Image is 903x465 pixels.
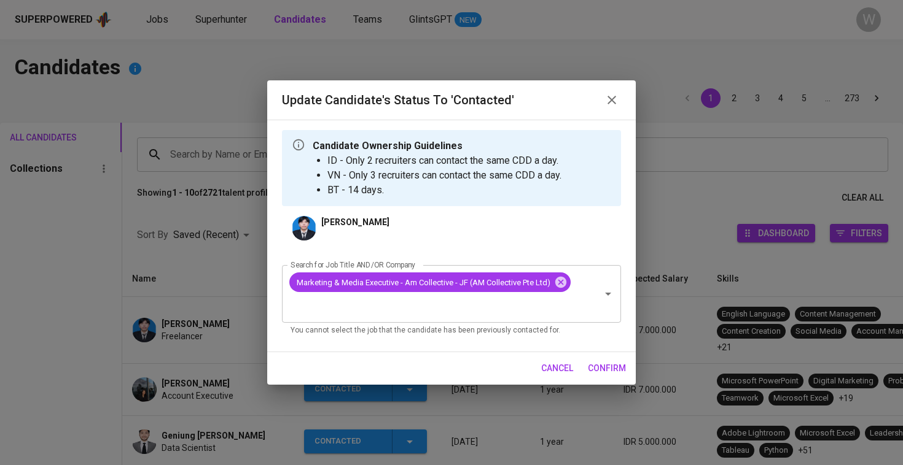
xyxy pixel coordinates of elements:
button: confirm [583,357,631,380]
img: cadc57dd20463f1b8a927d176ac04baf.jpg [292,216,316,240]
button: cancel [536,357,578,380]
h6: Update Candidate's Status to 'Contacted' [282,90,514,110]
li: VN - Only 3 recruiters can contact the same CDD a day. [327,168,561,183]
li: ID - Only 2 recruiters can contact the same CDD a day. [327,153,561,168]
button: Open [600,285,617,302]
span: confirm [588,361,626,376]
span: cancel [541,361,573,376]
span: Marketing & Media Executive - Am Collective - JF (AM Collective Pte Ltd) [289,277,558,288]
li: BT - 14 days. [327,183,561,198]
div: Marketing & Media Executive - Am Collective - JF (AM Collective Pte Ltd) [289,272,571,292]
p: Candidate Ownership Guidelines [313,139,561,153]
p: [PERSON_NAME] [321,216,389,228]
p: You cannot select the job that the candidate has been previously contacted for. [291,325,612,337]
